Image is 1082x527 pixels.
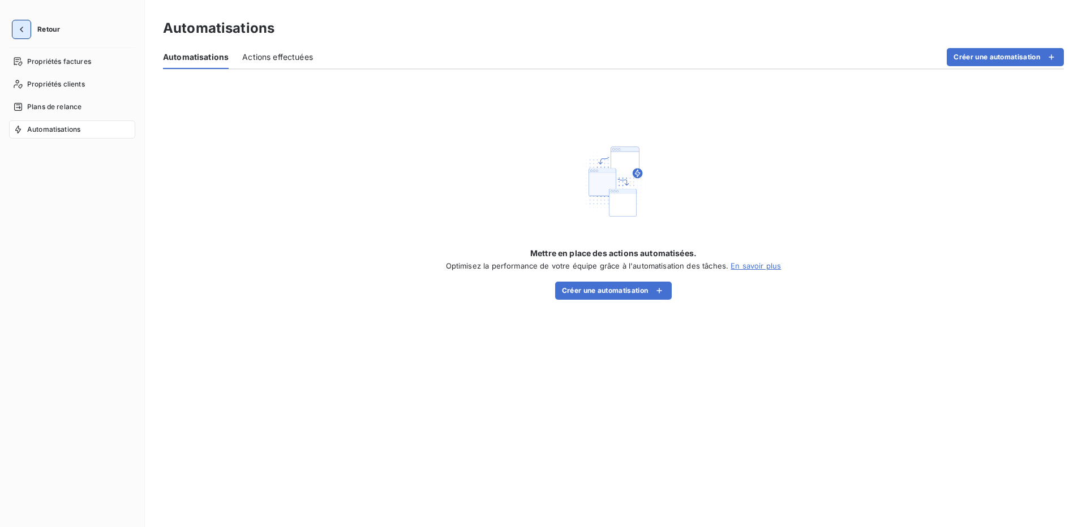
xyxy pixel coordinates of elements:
[947,48,1064,66] button: Créer une automatisation
[9,20,69,38] button: Retour
[446,261,729,270] span: Optimisez la performance de votre équipe grâce à l'automatisation des tâches.
[163,51,229,63] span: Automatisations
[9,98,135,116] a: Plans de relance
[530,248,697,259] span: Mettre en place des actions automatisées.
[27,102,81,112] span: Plans de relance
[27,57,91,67] span: Propriétés factures
[242,51,313,63] span: Actions effectuées
[27,124,80,135] span: Automatisations
[577,145,650,218] img: Empty state
[1044,489,1071,516] iframe: Intercom live chat
[163,18,274,38] h3: Automatisations
[731,261,781,270] a: En savoir plus
[9,53,135,71] a: Propriétés factures
[555,282,672,300] button: Créer une automatisation
[9,120,135,139] a: Automatisations
[27,79,85,89] span: Propriétés clients
[37,26,60,33] span: Retour
[9,75,135,93] a: Propriétés clients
